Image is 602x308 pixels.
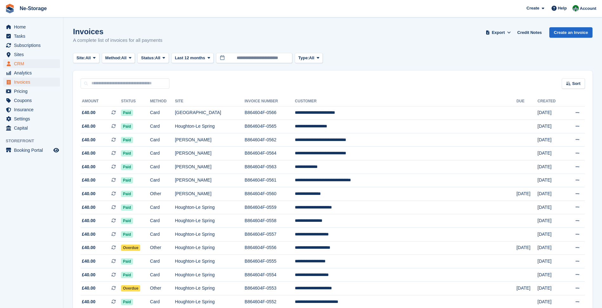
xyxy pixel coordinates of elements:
span: Paid [121,258,133,265]
span: Pricing [14,87,52,96]
span: Overdue [121,285,140,292]
td: Card [150,228,175,241]
span: Subscriptions [14,41,52,50]
td: B864604F-0553 [245,282,295,295]
span: All [121,55,127,61]
td: [PERSON_NAME] [175,187,245,201]
span: Booking Portal [14,146,52,155]
td: Card [150,133,175,147]
span: Paid [121,204,133,211]
span: Paid [121,231,133,238]
span: Status: [141,55,155,61]
span: £40.00 [82,231,96,238]
span: Paid [121,177,133,183]
button: Type: All [295,53,323,63]
a: menu [3,41,60,50]
span: Settings [14,114,52,123]
td: [DATE] [538,120,565,133]
td: Card [150,201,175,214]
span: Paid [121,218,133,224]
span: Tasks [14,32,52,41]
td: [DATE] [538,133,565,147]
td: Houghton-Le Spring [175,201,245,214]
span: All [85,55,91,61]
td: B864604F-0556 [245,241,295,255]
img: Charlotte Nesbitt [572,5,579,11]
span: Paid [121,191,133,197]
td: [DATE] [516,282,537,295]
th: Due [516,96,537,106]
a: Credit Notes [515,27,544,38]
td: Other [150,241,175,255]
span: Capital [14,124,52,132]
th: Amount [81,96,121,106]
a: menu [3,87,60,96]
th: Invoice Number [245,96,295,106]
td: [DATE] [538,255,565,268]
td: Houghton-Le Spring [175,241,245,255]
td: [DATE] [538,106,565,120]
span: Sort [572,80,580,87]
span: Help [558,5,567,11]
span: £40.00 [82,137,96,143]
td: [DATE] [538,147,565,160]
span: £40.00 [82,298,96,305]
td: Card [150,160,175,174]
a: Preview store [52,146,60,154]
td: B864604F-0563 [245,160,295,174]
a: menu [3,78,60,87]
span: £40.00 [82,109,96,116]
span: Type: [298,55,309,61]
th: Status [121,96,150,106]
td: [PERSON_NAME] [175,174,245,187]
td: B864604F-0561 [245,174,295,187]
button: Status: All [137,53,169,63]
td: B864604F-0554 [245,268,295,282]
a: menu [3,32,60,41]
td: Houghton-Le Spring [175,214,245,228]
span: £40.00 [82,164,96,170]
a: menu [3,124,60,132]
td: B864604F-0565 [245,120,295,133]
td: B864604F-0559 [245,201,295,214]
td: B864604F-0560 [245,187,295,201]
span: Paid [121,150,133,157]
span: £40.00 [82,244,96,251]
span: £40.00 [82,204,96,211]
td: Houghton-Le Spring [175,255,245,268]
span: Coupons [14,96,52,105]
th: Method [150,96,175,106]
th: Customer [295,96,516,106]
span: £40.00 [82,123,96,130]
span: £40.00 [82,150,96,157]
td: Card [150,174,175,187]
span: £40.00 [82,190,96,197]
span: Paid [121,110,133,116]
td: [DATE] [538,282,565,295]
td: [DATE] [538,201,565,214]
td: [DATE] [538,160,565,174]
td: Card [150,214,175,228]
span: All [309,55,314,61]
span: Export [492,29,505,36]
span: £40.00 [82,285,96,292]
td: B864604F-0562 [245,133,295,147]
span: Paid [121,164,133,170]
span: £40.00 [82,217,96,224]
td: [GEOGRAPHIC_DATA] [175,106,245,120]
span: Site: [76,55,85,61]
h1: Invoices [73,27,162,36]
a: Create an Invoice [549,27,592,38]
span: All [155,55,161,61]
td: [DATE] [516,187,537,201]
button: Export [484,27,512,38]
td: Card [150,120,175,133]
td: [PERSON_NAME] [175,133,245,147]
span: Analytics [14,68,52,77]
span: Account [580,5,596,12]
a: menu [3,68,60,77]
span: Storefront [6,138,63,144]
a: menu [3,50,60,59]
td: Card [150,147,175,160]
td: B864604F-0566 [245,106,295,120]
